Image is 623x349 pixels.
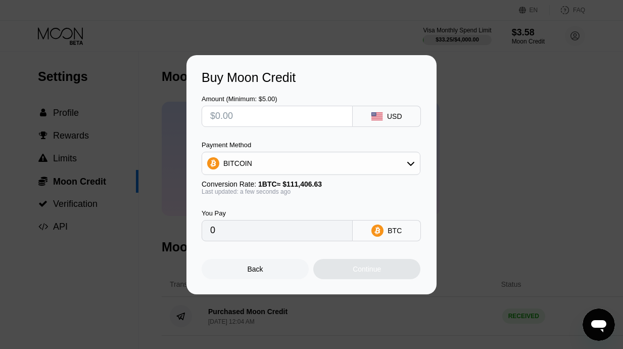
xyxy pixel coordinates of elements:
span: 1 BTC ≈ $111,406.63 [258,180,322,188]
iframe: Schaltfläche zum Öffnen des Messaging-Fensters [583,309,615,341]
div: BTC [388,227,402,235]
input: $0.00 [210,106,344,126]
div: USD [387,112,402,120]
div: Amount (Minimum: $5.00) [202,95,353,103]
div: Payment Method [202,141,420,149]
div: BITCOIN [202,153,420,173]
div: BITCOIN [223,159,252,167]
div: Conversion Rate: [202,180,420,188]
div: Last updated: a few seconds ago [202,188,420,195]
div: You Pay [202,209,353,217]
div: Back [248,265,263,273]
div: Back [202,259,309,279]
div: Buy Moon Credit [202,70,421,85]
